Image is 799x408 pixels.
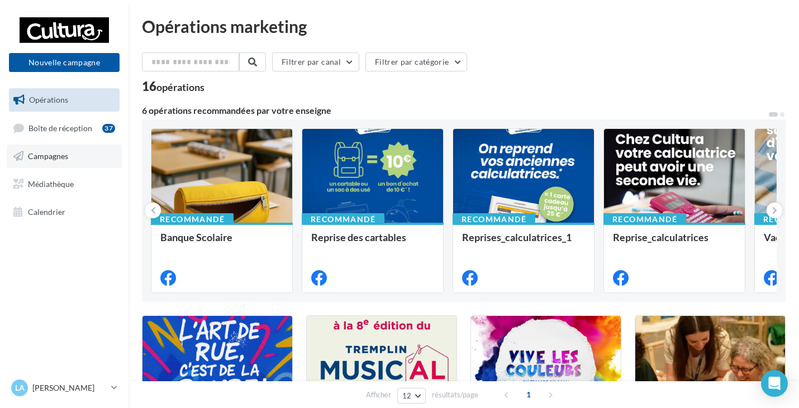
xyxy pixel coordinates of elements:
[520,386,538,404] span: 1
[28,207,65,216] span: Calendrier
[366,390,391,400] span: Afficher
[7,172,122,196] a: Médiathèque
[613,231,708,243] span: Reprise_calculatrices
[29,95,68,104] span: Opérations
[9,53,120,72] button: Nouvelle campagne
[311,231,406,243] span: Reprise des cartables
[142,80,204,93] div: 16
[28,123,92,132] span: Boîte de réception
[603,213,686,225] div: Recommandé
[142,106,768,115] div: 6 opérations recommandées par votre enseigne
[402,391,412,400] span: 12
[156,82,204,92] div: opérations
[28,179,74,189] span: Médiathèque
[365,52,467,71] button: Filtrer par catégorie
[453,213,535,225] div: Recommandé
[462,231,572,243] span: Reprises_calculatrices_1
[28,151,68,161] span: Campagnes
[761,370,788,397] div: Open Intercom Messenger
[432,390,478,400] span: résultats/page
[7,145,122,168] a: Campagnes
[302,213,384,225] div: Recommandé
[151,213,234,225] div: Recommandé
[7,116,122,140] a: Boîte de réception37
[9,377,120,399] a: La [PERSON_NAME]
[272,52,359,71] button: Filtrer par canal
[15,382,25,393] span: La
[7,88,122,112] a: Opérations
[160,231,232,243] span: Banque Scolaire
[32,382,107,393] p: [PERSON_NAME]
[7,200,122,224] a: Calendrier
[397,388,426,404] button: 12
[142,18,786,35] div: Opérations marketing
[102,124,115,133] div: 37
